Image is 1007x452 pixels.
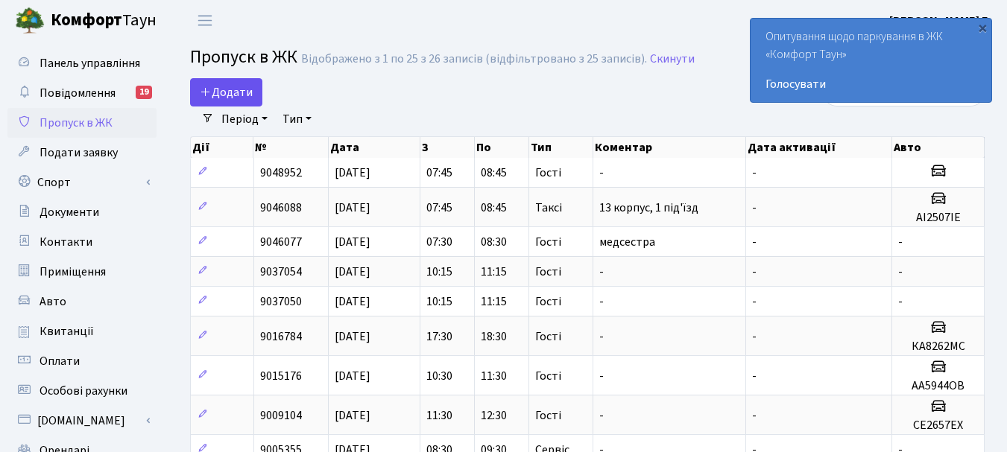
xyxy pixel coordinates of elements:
[752,328,757,345] span: -
[481,293,507,310] span: 11:15
[426,368,452,384] span: 10:30
[7,316,157,346] a: Квитанції
[190,44,297,70] span: Пропуск в ЖК
[40,383,127,399] span: Особові рахунки
[752,165,757,181] span: -
[535,236,561,248] span: Гості
[481,200,507,216] span: 08:45
[650,52,695,66] a: Скинути
[898,340,978,354] h5: КА8262МС
[593,137,746,158] th: Коментар
[481,165,507,181] span: 08:45
[426,234,452,250] span: 07:30
[260,200,302,216] span: 9046088
[260,407,302,424] span: 9009104
[599,328,604,345] span: -
[40,85,116,101] span: Повідомлення
[335,407,370,424] span: [DATE]
[529,137,593,158] th: Тип
[40,144,118,161] span: Подати заявку
[426,328,452,345] span: 17:30
[535,331,561,343] span: Гості
[751,19,991,102] div: Опитування щодо паркування в ЖК «Комфорт Таун»
[535,202,562,214] span: Таксі
[335,234,370,250] span: [DATE]
[535,370,561,382] span: Гості
[51,8,122,32] b: Комфорт
[7,197,157,227] a: Документи
[752,234,757,250] span: -
[40,293,66,310] span: Авто
[746,137,892,158] th: Дата активації
[260,165,302,181] span: 9048952
[426,293,452,310] span: 10:15
[535,410,561,421] span: Гості
[599,264,604,280] span: -
[329,137,420,158] th: Дата
[335,368,370,384] span: [DATE]
[889,12,989,30] a: [PERSON_NAME] Г.
[191,137,253,158] th: Дії
[752,200,757,216] span: -
[7,108,157,138] a: Пропуск в ЖК
[898,211,978,225] h5: АІ2507ІЕ
[40,55,140,71] span: Панель управління
[599,200,698,216] span: 13 корпус, 1 під'їзд
[7,287,157,316] a: Авто
[7,227,157,257] a: Контакти
[599,407,604,424] span: -
[599,165,604,181] span: -
[7,138,157,168] a: Подати заявку
[190,78,262,106] a: Додати
[426,165,452,181] span: 07:45
[7,406,157,436] a: [DOMAIN_NAME]
[253,137,329,158] th: №
[481,264,507,280] span: 11:15
[426,407,452,424] span: 11:30
[481,368,507,384] span: 11:30
[765,75,976,93] a: Голосувати
[335,264,370,280] span: [DATE]
[40,264,106,280] span: Приміщення
[260,328,302,345] span: 9016784
[752,264,757,280] span: -
[335,165,370,181] span: [DATE]
[7,376,157,406] a: Особові рахунки
[898,264,903,280] span: -
[752,368,757,384] span: -
[7,48,157,78] a: Панель управління
[898,379,978,393] h5: AA5944ОВ
[335,328,370,345] span: [DATE]
[426,200,452,216] span: 07:45
[898,418,978,433] h5: СЕ2657ЕХ
[40,204,99,220] span: Документи
[898,293,903,310] span: -
[7,257,157,287] a: Приміщення
[475,137,529,158] th: По
[752,407,757,424] span: -
[975,20,990,35] div: ×
[889,13,989,29] b: [PERSON_NAME] Г.
[599,293,604,310] span: -
[535,296,561,308] span: Гості
[335,293,370,310] span: [DATE]
[260,234,302,250] span: 9046077
[535,266,561,278] span: Гості
[277,106,318,132] a: Тип
[426,264,452,280] span: 10:15
[40,353,80,369] span: Оплати
[752,293,757,310] span: -
[420,137,475,158] th: З
[898,234,903,250] span: -
[40,234,92,250] span: Контакти
[599,234,655,250] span: медсестра
[7,346,157,376] a: Оплати
[892,137,985,158] th: Авто
[481,234,507,250] span: 08:30
[7,78,157,108] a: Повідомлення19
[215,106,274,132] a: Період
[200,84,253,101] span: Додати
[481,407,507,424] span: 12:30
[260,368,302,384] span: 9015176
[260,264,302,280] span: 9037054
